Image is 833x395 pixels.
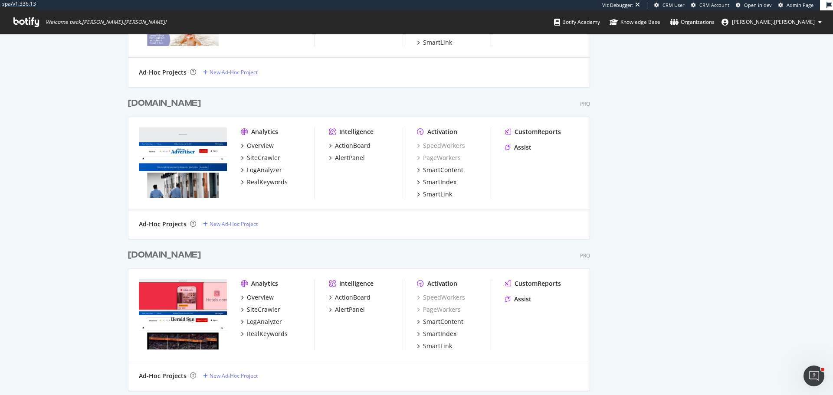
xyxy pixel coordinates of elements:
[670,18,715,26] div: Organizations
[427,127,457,136] div: Activation
[247,330,288,338] div: RealKeywords
[329,153,365,162] a: AlertPanel
[128,97,204,110] a: [DOMAIN_NAME]
[339,279,374,288] div: Intelligence
[46,19,166,26] span: Welcome back, [PERSON_NAME].[PERSON_NAME] !
[241,305,280,314] a: SiteCrawler
[417,342,452,350] a: SmartLink
[610,10,660,34] a: Knowledge Base
[417,330,456,338] a: SmartIndex
[505,295,531,304] a: Assist
[505,127,561,136] a: CustomReports
[210,372,258,379] div: New Ad-Hoc Project
[736,2,772,9] a: Open in dev
[241,330,288,338] a: RealKeywords
[417,38,452,47] a: SmartLink
[251,279,278,288] div: Analytics
[423,317,463,326] div: SmartContent
[251,127,278,136] div: Analytics
[241,166,282,174] a: LogAnalyzer
[139,220,187,229] div: Ad-Hoc Projects
[423,38,452,47] div: SmartLink
[514,143,531,152] div: Assist
[417,305,461,314] a: PageWorkers
[203,372,258,379] a: New Ad-Hoc Project
[554,18,600,26] div: Botify Academy
[514,295,531,304] div: Assist
[335,153,365,162] div: AlertPanel
[654,2,685,9] a: CRM User
[247,166,282,174] div: LogAnalyzer
[505,279,561,288] a: CustomReports
[417,153,461,162] a: PageWorkers
[335,293,371,302] div: ActionBoard
[210,69,258,76] div: New Ad-Hoc Project
[515,279,561,288] div: CustomReports
[203,220,258,228] a: New Ad-Hoc Project
[427,279,457,288] div: Activation
[241,293,274,302] a: Overview
[803,366,824,386] iframe: Intercom live chat
[744,2,772,8] span: Open in dev
[662,2,685,8] span: CRM User
[247,178,288,186] div: RealKeywords
[580,100,590,108] div: Pro
[203,69,258,76] a: New Ad-Hoc Project
[139,127,227,198] img: www.geelongadvertiser.com.au
[417,190,452,199] a: SmartLink
[329,293,371,302] a: ActionBoard
[247,305,280,314] div: SiteCrawler
[247,141,274,150] div: Overview
[139,68,187,77] div: Ad-Hoc Projects
[335,141,371,150] div: ActionBoard
[580,252,590,259] div: Pro
[423,190,452,199] div: SmartLink
[241,141,274,150] a: Overview
[778,2,813,9] a: Admin Page
[423,166,463,174] div: SmartContent
[670,10,715,34] a: Organizations
[329,305,365,314] a: AlertPanel
[417,293,465,302] a: SpeedWorkers
[339,127,374,136] div: Intelligence
[417,178,456,186] a: SmartIndex
[139,279,227,349] img: www.heraldsun.com.au
[417,141,465,150] a: SpeedWorkers
[505,143,531,152] a: Assist
[715,15,829,29] button: [PERSON_NAME].[PERSON_NAME]
[515,127,561,136] div: CustomReports
[787,2,813,8] span: Admin Page
[610,18,660,26] div: Knowledge Base
[691,2,729,9] a: CRM Account
[699,2,729,8] span: CRM Account
[241,178,288,186] a: RealKeywords
[423,330,456,338] div: SmartIndex
[329,141,371,150] a: ActionBoard
[423,342,452,350] div: SmartLink
[335,305,365,314] div: AlertPanel
[241,153,280,162] a: SiteCrawler
[241,317,282,326] a: LogAnalyzer
[554,10,600,34] a: Botify Academy
[128,97,201,110] div: [DOMAIN_NAME]
[247,317,282,326] div: LogAnalyzer
[247,153,280,162] div: SiteCrawler
[417,317,463,326] a: SmartContent
[128,249,204,261] a: [DOMAIN_NAME]
[732,18,815,26] span: lou.aldrin
[128,249,201,261] div: [DOMAIN_NAME]
[417,166,463,174] a: SmartContent
[602,2,633,9] div: Viz Debugger:
[210,220,258,228] div: New Ad-Hoc Project
[247,293,274,302] div: Overview
[423,178,456,186] div: SmartIndex
[139,372,187,380] div: Ad-Hoc Projects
